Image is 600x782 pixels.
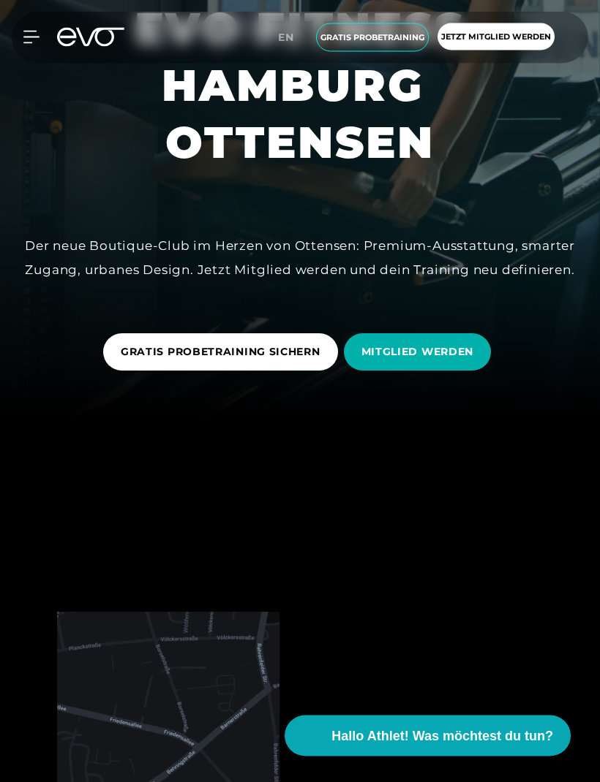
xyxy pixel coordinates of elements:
[344,323,498,382] a: MITGLIED WERDEN
[285,715,571,756] button: Hallo Athlet! Was möchtest du tun?
[278,31,294,44] span: en
[433,23,559,52] a: Jetzt Mitglied werden
[278,29,303,46] a: en
[331,726,553,746] span: Hallo Athlet! Was möchtest du tun?
[361,345,474,360] span: MITGLIED WERDEN
[441,31,551,43] span: Jetzt Mitglied werden
[12,235,588,282] div: Der neue Boutique-Club im Herzen von Ottensen: Premium-Ausstattung, smarter Zugang, urbanes Desig...
[12,1,588,172] h1: EVO FITNESS HAMBURG OTTENSEN
[103,323,344,382] a: GRATIS PROBETRAINING SICHERN
[320,31,424,44] span: Gratis Probetraining
[121,345,320,360] span: GRATIS PROBETRAINING SICHERN
[312,23,433,52] a: Gratis Probetraining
